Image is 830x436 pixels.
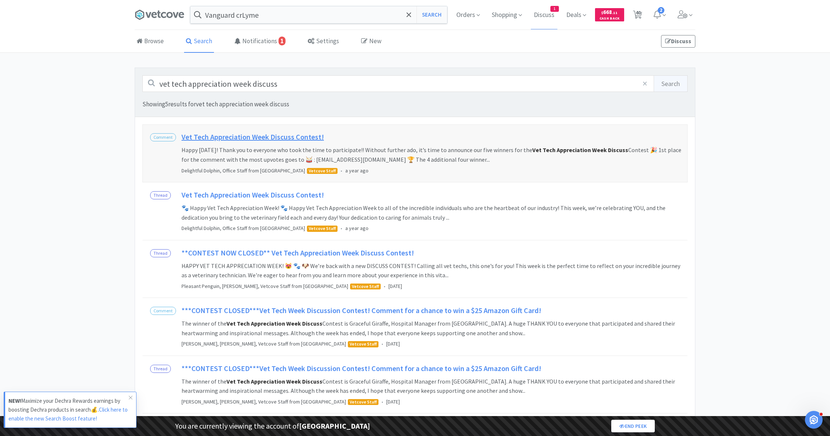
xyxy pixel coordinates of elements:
[381,340,383,347] span: •
[142,92,688,109] div: Showing 5 results for
[805,411,823,429] iframe: Intercom live chat
[532,146,628,154] mark: Vet Tech Appreciation Week Discuss
[181,248,685,261] h2: **CONTEST NOW CLOSED** Vet Tech Appreciation Week Discuss Contest!
[359,30,383,53] a: New
[142,75,688,92] input: Search for a particular comment or discussion....
[595,5,624,25] a: $668.11Cash Back
[384,283,385,289] span: •
[150,191,171,199] span: Thread
[181,378,226,385] span: The winner of the
[639,72,651,95] span: ×
[142,182,688,240] a: ThreadVet Tech Appreciation Week Discuss Contest!🐾 Happy Vet Tech Appreciation Week! 🐾 Happy Vet ...
[551,6,558,11] span: 1
[381,398,383,405] span: •
[142,356,688,414] a: Thread***CONTEST CLOSED***Vet Tech Week Discussion Contest! Comment for a chance to win a $25 Ama...
[348,399,378,405] span: Vetcove Staff
[150,365,171,373] span: Thread
[150,307,176,315] span: Comment
[226,320,322,327] mark: Vet Tech Appreciation Week Discuss
[226,378,322,385] mark: Vet Tech Appreciation Week Discuss
[601,8,618,16] span: 668
[181,378,675,395] span: Contest is Graceful Giraffe, Hospital Manager from [GEOGRAPHIC_DATA]. A huge THANK YOU to everyon...
[299,421,370,430] strong: [GEOGRAPHIC_DATA]
[181,204,665,221] span: 🐾 Happy Vet Tech Appreciation Week! 🐾 Happy Vet Tech Appreciation Week to all of the incredible i...
[658,7,664,14] span: 2
[181,320,675,337] span: Contest is Graceful Giraffe, Hospital Manager from [GEOGRAPHIC_DATA]. A huge THANK YOU to everyon...
[340,225,342,231] span: •
[654,76,687,92] button: Search
[142,298,688,356] a: Comment***CONTEST CLOSED***Vet Tech Week Discussion Contest! Comment for a chance to win a $25 Am...
[350,284,380,289] span: Vetcove Staff
[232,30,287,53] a: Notifications1
[340,167,342,174] span: •
[181,282,685,290] p: Pleasant Penguin, [PERSON_NAME], Vetcove Staff from [GEOGRAPHIC_DATA] [DATE]
[150,133,176,141] span: Comment
[8,396,129,423] p: Maximize your Dechra Rewards earnings by boosting Dechra products in search💰.
[142,124,688,182] a: CommentVet Tech Appreciation Week Discuss Contest!Happy [DATE]! Thank you to everyone who took th...
[307,168,337,174] span: Vetcove Staff
[184,30,214,53] a: Search
[181,146,532,154] span: Happy [DATE]! Thank you to everyone who took the time to participate!! Without further ado, it’s ...
[599,17,620,21] span: Cash Back
[190,6,447,23] input: Search by item, sku, manufacturer, ingredient, size...
[181,262,680,279] span: HAPPY VET TECH APPRECIATION WEEK! 😻 🐾 🐶 We’re back with a new DISCUSS CONTEST! Calling all vet te...
[416,6,447,23] button: Search
[181,224,685,232] p: Delightful Dolphin, Office Staff from [GEOGRAPHIC_DATA] a year ago
[181,364,685,377] h2: ***CONTEST CLOSED***Vet Tech Week Discussion Contest! Comment for a chance to win a $25 Amazon Gi...
[150,249,171,257] span: Thread
[181,306,685,319] h2: ***CONTEST CLOSED***Vet Tech Week Discussion Contest! Comment for a chance to win a $25 Amazon Gi...
[612,10,618,15] span: . 11
[611,420,655,432] a: End Peek
[531,12,557,18] a: Discuss1
[181,166,685,175] p: Delightful Dolphin, Office Staff from [GEOGRAPHIC_DATA] a year ago
[181,146,681,163] span: Contest 🎉 1st place for the comment with the most upvotes goes to 🥁 : [EMAIL_ADDRESS][DOMAIN_NAME...
[181,398,685,406] p: [PERSON_NAME], [PERSON_NAME], Vetcove Staff from [GEOGRAPHIC_DATA] [DATE]
[601,10,603,15] span: $
[661,35,695,48] a: Discuss
[279,37,286,45] span: 1
[306,30,341,53] a: Settings
[307,226,337,231] span: Vetcove Staff
[181,132,685,145] h2: Vet Tech Appreciation Week Discuss Contest!
[181,340,685,348] p: [PERSON_NAME], [PERSON_NAME], Vetcove Staff from [GEOGRAPHIC_DATA] [DATE]
[175,420,370,432] p: You are currently viewing the account of
[8,397,21,404] strong: NEW!
[135,30,166,53] a: Browse
[348,341,378,347] span: Vetcove Staff
[181,190,685,203] h2: Vet Tech Appreciation Week Discuss Contest!
[142,240,688,298] a: Thread**CONTEST NOW CLOSED** Vet Tech Appreciation Week Discuss Contest!HAPPY VET TECH APPRECIATI...
[196,100,289,108] span: vet tech appreciation week discuss
[630,13,645,19] a: 40
[181,320,226,327] span: The winner of the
